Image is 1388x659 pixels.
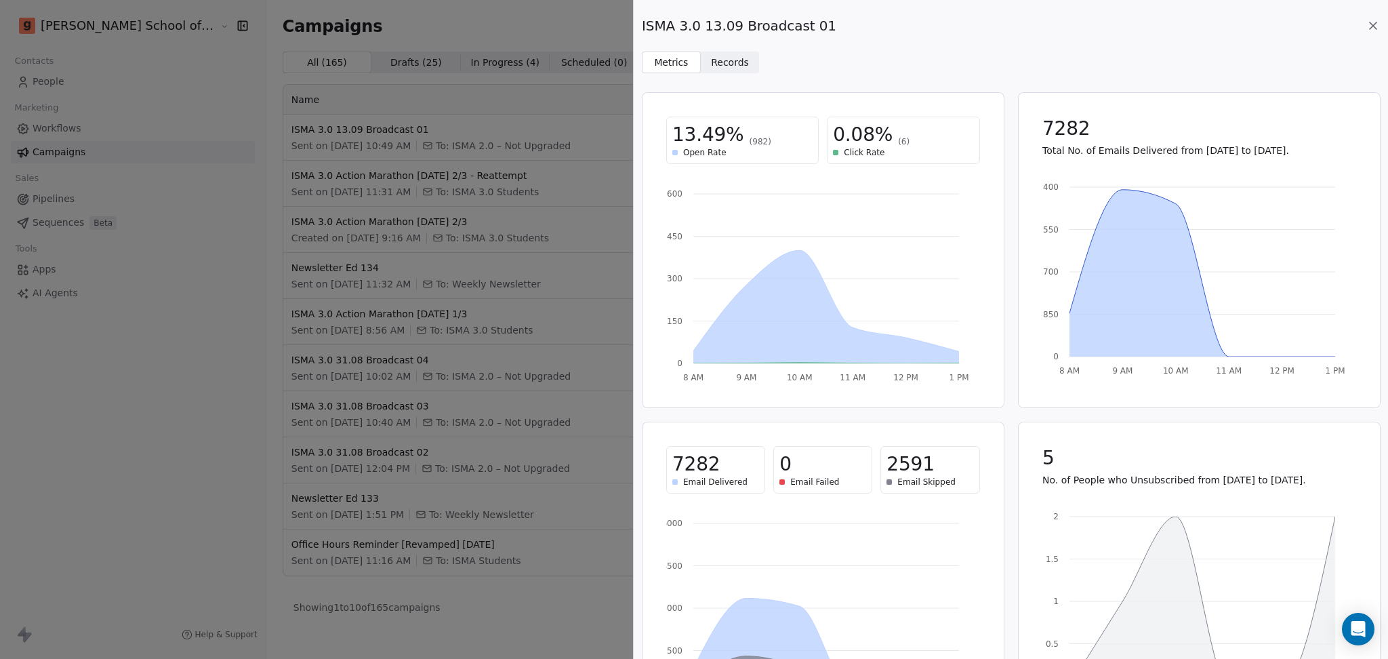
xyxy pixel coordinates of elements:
[897,477,956,487] span: Email Skipped
[1053,597,1059,606] tspan: 1
[667,189,682,199] tspan: 600
[1162,366,1188,376] tspan: 10 AM
[1038,267,1059,277] tspan: 1700
[1216,366,1242,376] tspan: 11 AM
[1045,555,1058,564] tspan: 1.5
[1269,366,1294,376] tspan: 12 PM
[667,232,682,241] tspan: 450
[1042,473,1356,487] p: No. of People who Unsubscribed from [DATE] to [DATE].
[677,359,682,368] tspan: 0
[683,373,703,382] tspan: 8 AM
[672,123,744,147] span: 13.49%
[1043,310,1059,319] tspan: 850
[1325,366,1345,376] tspan: 1 PM
[1045,639,1058,649] tspan: 0.5
[898,136,910,147] span: (6)
[667,274,682,283] tspan: 300
[844,147,884,158] span: Click Rate
[787,373,813,382] tspan: 10 AM
[711,56,749,70] span: Records
[750,136,771,147] span: (982)
[1059,366,1079,376] tspan: 8 AM
[840,373,865,382] tspan: 11 AM
[1053,352,1059,361] tspan: 0
[1038,225,1059,235] tspan: 2550
[661,561,682,571] tspan: 4500
[683,477,748,487] span: Email Delivered
[642,16,836,35] span: ISMA 3.0 13.09 Broadcast 01
[672,452,720,477] span: 7282
[1038,182,1059,192] tspan: 3400
[833,123,893,147] span: 0.08%
[661,603,682,613] tspan: 3000
[1042,446,1055,471] span: 5
[790,477,839,487] span: Email Failed
[779,452,792,477] span: 0
[1053,512,1059,521] tspan: 2
[667,317,682,326] tspan: 150
[886,452,934,477] span: 2591
[661,519,682,528] tspan: 6000
[1042,144,1356,157] p: Total No. of Emails Delivered from [DATE] to [DATE].
[1042,117,1090,141] span: 7282
[1342,613,1374,645] div: Open Intercom Messenger
[1112,366,1132,376] tspan: 9 AM
[683,147,727,158] span: Open Rate
[949,373,968,382] tspan: 1 PM
[893,373,918,382] tspan: 12 PM
[661,646,682,656] tspan: 1500
[736,373,756,382] tspan: 9 AM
